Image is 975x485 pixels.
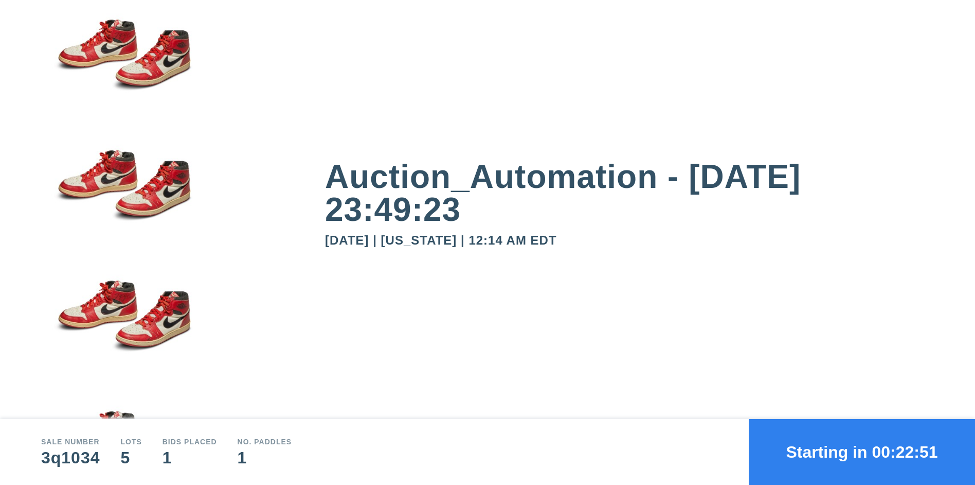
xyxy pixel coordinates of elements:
div: [DATE] | [US_STATE] | 12:14 AM EDT [325,234,934,247]
div: 1 [238,449,292,466]
div: Sale number [41,438,100,445]
div: No. Paddles [238,438,292,445]
img: small [41,325,206,456]
img: small [41,195,206,325]
div: Bids Placed [162,438,217,445]
div: 1 [162,449,217,466]
div: Lots [120,438,141,445]
div: 3q1034 [41,449,100,466]
img: small [41,64,206,195]
div: Auction_Automation - [DATE] 23:49:23 [325,160,934,226]
div: 5 [120,449,141,466]
button: Starting in 00:22:51 [749,419,975,485]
